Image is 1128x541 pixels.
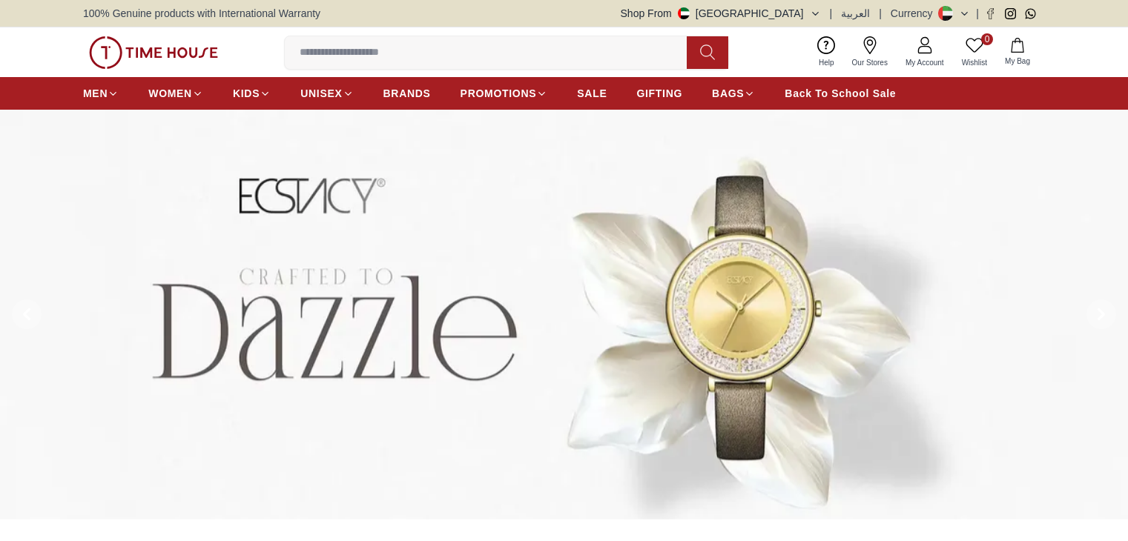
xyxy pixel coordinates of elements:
span: | [830,6,833,21]
a: KIDS [233,80,271,107]
a: Back To School Sale [785,80,896,107]
span: | [976,6,979,21]
a: PROMOTIONS [461,80,548,107]
div: Currency [891,6,939,21]
span: Wishlist [956,57,993,68]
span: KIDS [233,86,260,101]
button: My Bag [996,35,1039,70]
span: PROMOTIONS [461,86,537,101]
img: ... [89,36,218,69]
button: العربية [841,6,870,21]
a: BAGS [712,80,755,107]
span: Back To School Sale [785,86,896,101]
span: BAGS [712,86,744,101]
span: MEN [83,86,108,101]
a: 0Wishlist [953,33,996,71]
a: UNISEX [300,80,353,107]
span: UNISEX [300,86,342,101]
a: WOMEN [148,80,203,107]
a: GIFTING [636,80,682,107]
a: Whatsapp [1025,8,1036,19]
span: 100% Genuine products with International Warranty [83,6,320,21]
span: WOMEN [148,86,192,101]
span: GIFTING [636,86,682,101]
span: My Account [900,57,950,68]
span: Help [813,57,840,68]
a: Facebook [985,8,996,19]
a: Our Stores [843,33,897,71]
span: 0 [981,33,993,45]
a: Help [810,33,843,71]
img: United Arab Emirates [678,7,690,19]
span: | [879,6,882,21]
a: Instagram [1005,8,1016,19]
button: Shop From[GEOGRAPHIC_DATA] [621,6,821,21]
a: BRANDS [383,80,431,107]
a: SALE [577,80,607,107]
span: My Bag [999,56,1036,67]
a: MEN [83,80,119,107]
span: SALE [577,86,607,101]
span: Our Stores [846,57,894,68]
span: BRANDS [383,86,431,101]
